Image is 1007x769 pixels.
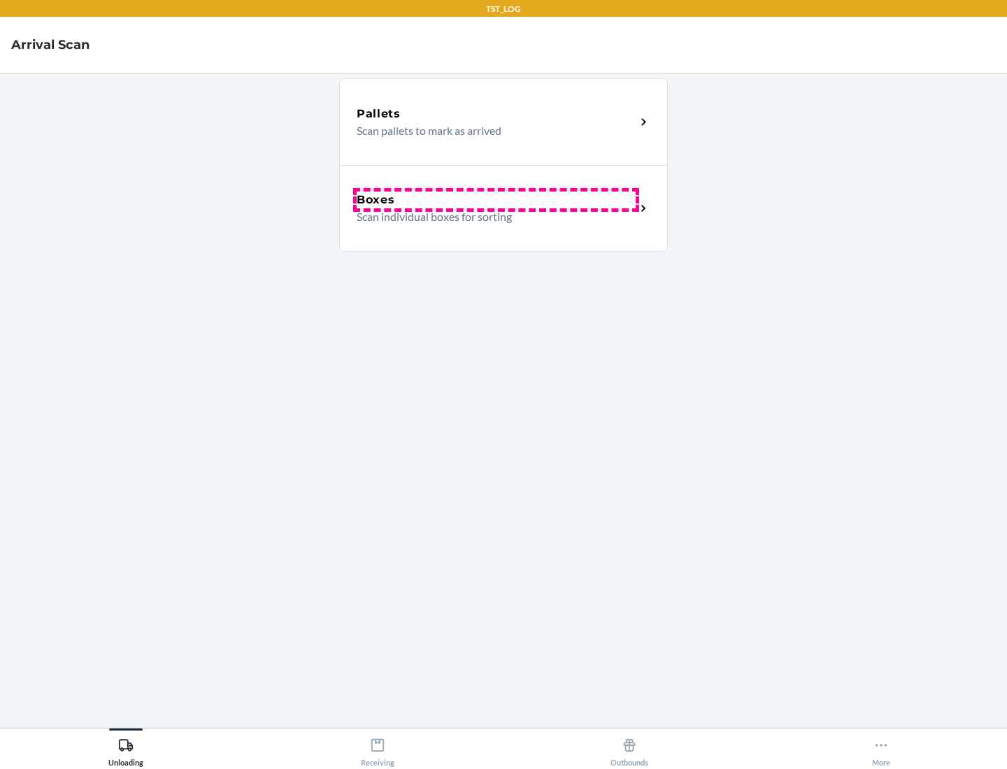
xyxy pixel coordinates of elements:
[872,732,890,767] div: More
[357,122,624,139] p: Scan pallets to mark as arrived
[339,78,668,165] a: PalletsScan pallets to mark as arrived
[503,728,755,767] button: Outbounds
[755,728,1007,767] button: More
[610,732,648,767] div: Outbounds
[357,106,401,122] h5: Pallets
[361,732,394,767] div: Receiving
[357,192,395,208] h5: Boxes
[339,165,668,252] a: BoxesScan individual boxes for sorting
[108,732,143,767] div: Unloading
[486,3,521,15] p: TST_LOG
[11,36,90,54] h4: Arrival Scan
[357,208,624,225] p: Scan individual boxes for sorting
[252,728,503,767] button: Receiving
